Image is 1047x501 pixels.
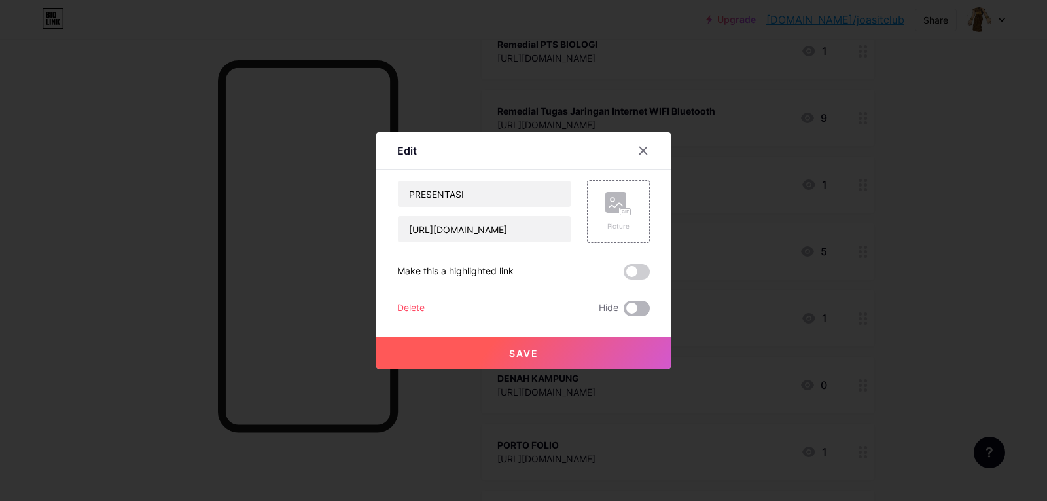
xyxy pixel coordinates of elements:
div: Picture [605,221,631,231]
div: Edit [397,143,417,158]
div: Make this a highlighted link [397,264,514,280]
span: Save [509,348,539,359]
input: URL [398,216,571,242]
input: Title [398,181,571,207]
div: Delete [397,301,425,316]
button: Save [376,337,671,369]
span: Hide [599,301,618,316]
